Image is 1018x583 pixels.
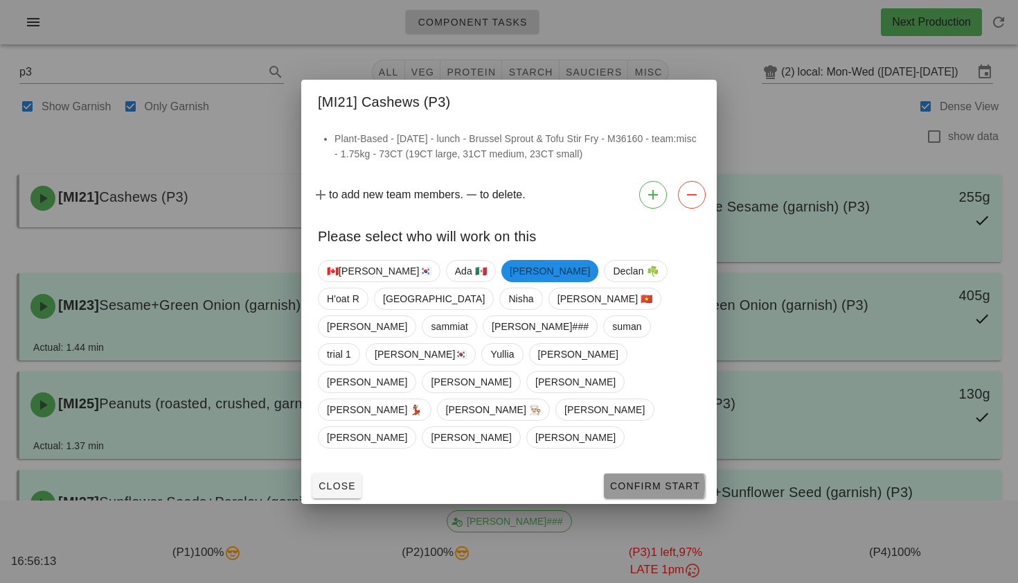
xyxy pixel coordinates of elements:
[327,316,407,337] span: [PERSON_NAME]
[613,261,658,281] span: Declan ☘️
[431,372,511,392] span: [PERSON_NAME]
[492,316,589,337] span: [PERSON_NAME]###
[604,473,706,498] button: Confirm Start
[301,80,717,120] div: [MI21] Cashews (P3)
[327,261,431,281] span: 🇨🇦[PERSON_NAME]🇰🇷
[612,316,642,337] span: suman
[318,480,356,491] span: Close
[557,288,653,309] span: [PERSON_NAME] 🇻🇳
[327,344,351,365] span: trial 1
[327,399,422,420] span: [PERSON_NAME] 💃🏽
[301,175,717,214] div: to add new team members. to delete.
[312,473,361,498] button: Close
[510,260,590,282] span: [PERSON_NAME]
[508,288,533,309] span: Nisha
[431,427,511,448] span: [PERSON_NAME]
[334,131,700,162] li: Plant-Based - [DATE] - lunch - Brussel Sprout & Tofu Stir Fry - M36160 - team:misc - 1.75kg - 73C...
[490,344,514,365] span: Yullia
[609,480,700,491] span: Confirm Start
[535,372,616,392] span: [PERSON_NAME]
[327,427,407,448] span: [PERSON_NAME]
[327,288,359,309] span: H'oat R
[375,344,467,365] span: [PERSON_NAME]🇰🇷
[535,427,616,448] span: [PERSON_NAME]
[383,288,485,309] span: [GEOGRAPHIC_DATA]
[564,399,645,420] span: [PERSON_NAME]
[301,214,717,254] div: Please select who will work on this
[446,399,542,420] span: [PERSON_NAME] 👨🏼‍🍳
[327,372,407,392] span: [PERSON_NAME]
[431,316,468,337] span: sammiat
[455,261,487,281] span: Ada 🇲🇽
[538,344,618,365] span: [PERSON_NAME]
